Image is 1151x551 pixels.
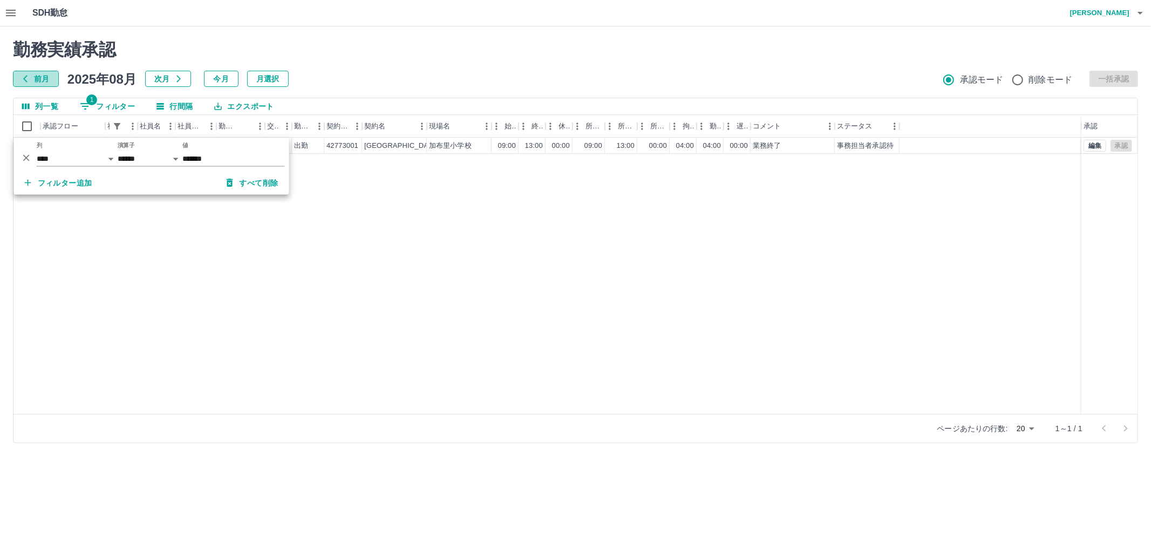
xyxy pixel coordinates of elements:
[219,115,237,138] div: 勤務日
[40,115,105,138] div: 承認フロー
[18,149,35,166] button: 削除
[937,423,1008,434] p: ページあたりの行数:
[730,141,748,151] div: 00:00
[637,115,670,138] div: 所定休憩
[837,141,894,151] div: 事務担当者承認待
[247,71,289,87] button: 月選択
[125,118,141,134] button: メニュー
[37,141,43,149] label: 列
[835,115,900,138] div: ステータス
[292,115,324,138] div: 勤務区分
[532,115,543,138] div: 終業
[585,115,603,138] div: 所定開始
[216,115,265,138] div: 勤務日
[605,115,637,138] div: 所定終業
[140,115,161,138] div: 社員名
[71,98,144,114] button: フィルター表示
[683,115,694,138] div: 拘束
[584,141,602,151] div: 09:00
[145,71,191,87] button: 次月
[414,118,430,134] button: メニュー
[364,115,385,138] div: 契約名
[267,115,279,138] div: 交通費
[162,118,179,134] button: メニュー
[618,115,635,138] div: 所定終業
[676,141,694,151] div: 04:00
[326,115,349,138] div: 契約コード
[1084,115,1098,138] div: 承認
[294,141,308,151] div: 出勤
[1081,115,1138,138] div: 承認
[650,115,668,138] div: 所定休憩
[617,141,635,151] div: 13:00
[206,98,282,114] button: エクスポート
[218,173,287,193] button: すべて削除
[311,118,328,134] button: メニュー
[753,115,781,138] div: コメント
[546,115,573,138] div: 休憩
[1055,423,1082,434] p: 1～1 / 1
[294,115,311,138] div: 勤務区分
[138,115,175,138] div: 社員名
[837,115,873,138] div: ステータス
[703,141,721,151] div: 04:00
[525,141,543,151] div: 13:00
[505,115,516,138] div: 始業
[724,115,751,138] div: 遅刻等
[498,141,516,151] div: 09:00
[13,98,67,114] button: 列選択
[960,73,1004,86] span: 承認モード
[105,115,138,138] div: 社員番号
[552,141,570,151] div: 00:00
[148,98,201,114] button: 行間隔
[110,119,125,134] button: フィルター表示
[349,118,365,134] button: メニュー
[519,115,546,138] div: 終業
[822,118,838,134] button: メニュー
[13,39,1138,60] h2: 勤務実績承認
[110,119,125,134] div: 1件のフィルターを適用中
[1012,421,1038,437] div: 20
[887,118,903,134] button: メニュー
[429,141,472,151] div: 加布里小学校
[182,141,188,149] label: 値
[175,115,216,138] div: 社員区分
[13,71,59,87] button: 前月
[697,115,724,138] div: 勤務
[559,115,570,138] div: 休憩
[324,115,362,138] div: 契約コード
[649,141,667,151] div: 00:00
[203,118,220,134] button: メニュー
[710,115,721,138] div: 勤務
[204,71,239,87] button: 今月
[1029,73,1073,86] span: 削除モード
[265,115,292,138] div: 交通費
[118,141,135,149] label: 演算子
[43,115,78,138] div: 承認フロー
[252,118,268,134] button: メニュー
[737,115,748,138] div: 遅刻等
[753,141,781,151] div: 業務終了
[429,115,450,138] div: 現場名
[364,141,439,151] div: [GEOGRAPHIC_DATA]
[427,115,492,138] div: 現場名
[573,115,605,138] div: 所定開始
[237,119,252,134] button: ソート
[279,118,295,134] button: メニュー
[479,118,495,134] button: メニュー
[362,115,427,138] div: 契約名
[751,115,835,138] div: コメント
[1084,140,1106,152] button: 編集
[492,115,519,138] div: 始業
[670,115,697,138] div: 拘束
[326,141,358,151] div: 42773001
[178,115,203,138] div: 社員区分
[16,173,101,193] button: フィルター追加
[86,94,97,105] span: 1
[67,71,137,87] h5: 2025年08月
